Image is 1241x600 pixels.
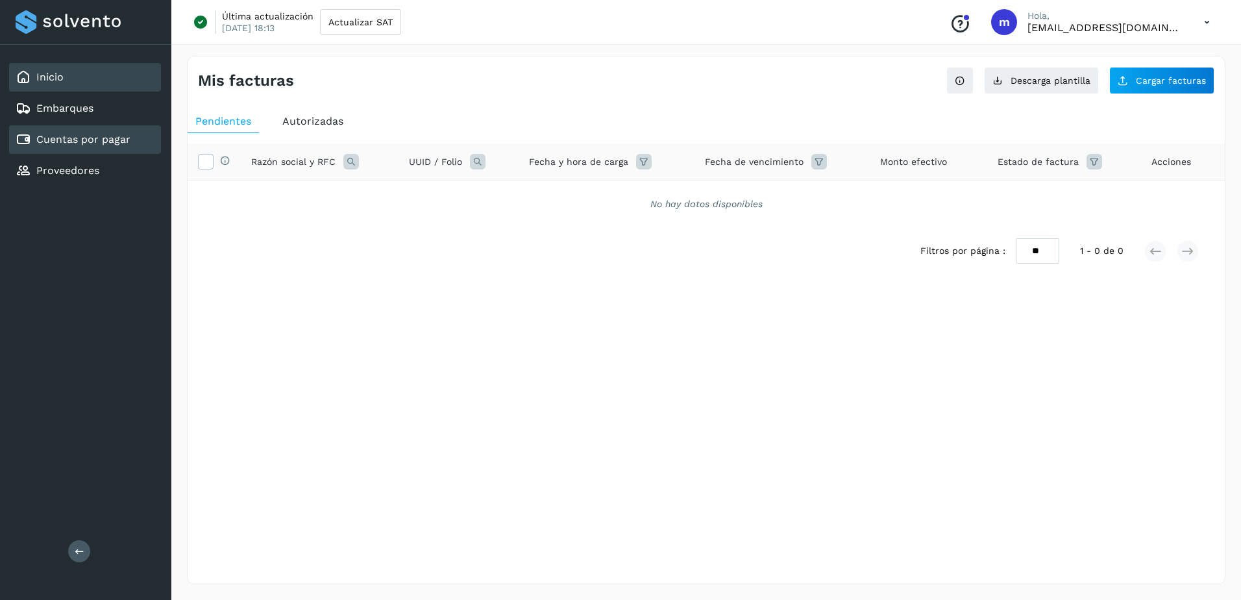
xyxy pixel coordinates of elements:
p: Hola, [1027,10,1183,21]
span: Estado de factura [998,155,1079,169]
span: Filtros por página : [920,244,1005,258]
div: No hay datos disponibles [204,197,1208,211]
button: Actualizar SAT [320,9,401,35]
span: Fecha y hora de carga [529,155,628,169]
span: 1 - 0 de 0 [1080,244,1124,258]
span: Cargar facturas [1136,76,1206,85]
div: Inicio [9,63,161,92]
a: Cuentas por pagar [36,133,130,145]
p: mlozano@joffroy.com [1027,21,1183,34]
a: Embarques [36,102,93,114]
div: Embarques [9,94,161,123]
div: Cuentas por pagar [9,125,161,154]
span: Actualizar SAT [328,18,393,27]
a: Proveedores [36,164,99,177]
p: Última actualización [222,10,313,22]
span: Acciones [1151,155,1191,169]
span: UUID / Folio [409,155,462,169]
a: Inicio [36,71,64,83]
p: [DATE] 18:13 [222,22,275,34]
button: Cargar facturas [1109,67,1214,94]
span: Autorizadas [282,115,343,127]
span: Monto efectivo [880,155,947,169]
span: Fecha de vencimiento [705,155,804,169]
span: Razón social y RFC [251,155,336,169]
span: Pendientes [195,115,251,127]
div: Proveedores [9,156,161,185]
span: Descarga plantilla [1011,76,1090,85]
h4: Mis facturas [198,71,294,90]
button: Descarga plantilla [984,67,1099,94]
